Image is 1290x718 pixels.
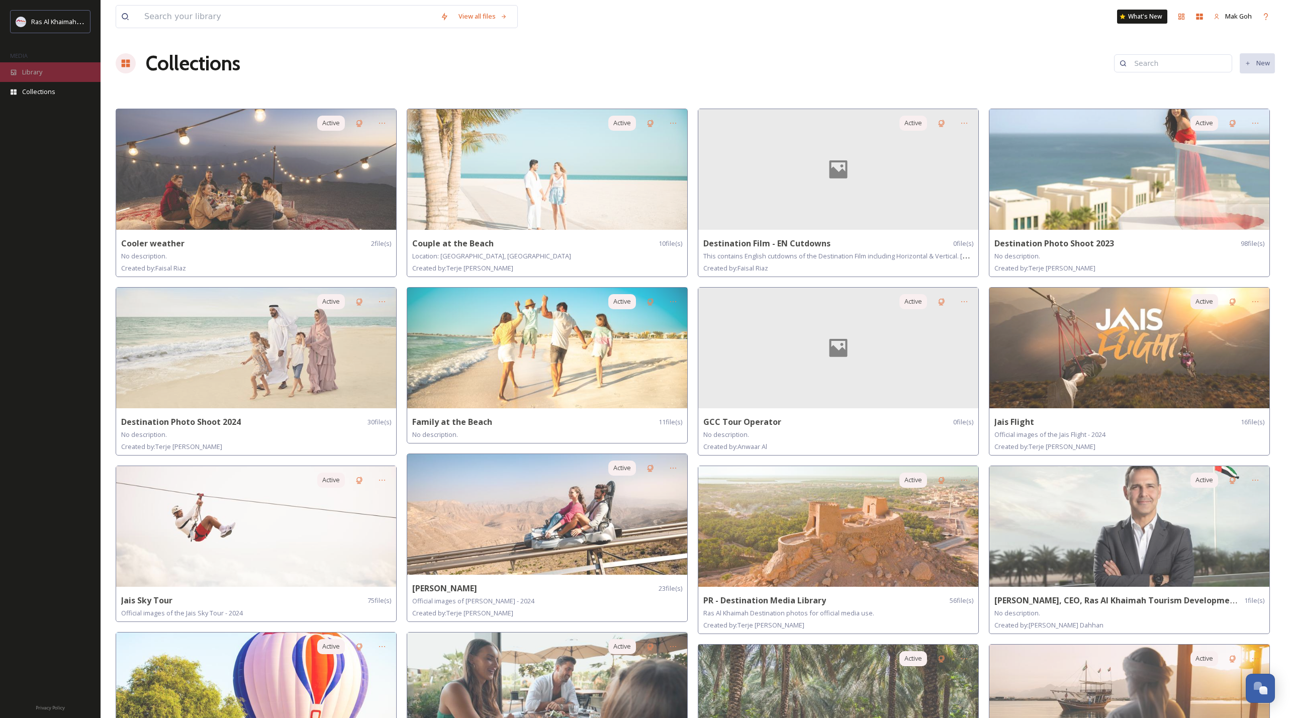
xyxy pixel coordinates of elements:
[116,288,396,408] img: b247c5c7-76c1-4511-a868-7f05f0ad745b.jpg
[989,288,1269,408] img: 00673e52-cc5a-420c-a61f-7b8abfb0f54c.jpg
[659,417,682,427] span: 11 file(s)
[121,238,185,249] strong: Cooler weather
[407,109,687,230] img: 7e8a814c-968e-46a8-ba33-ea04b7243a5d.jpg
[322,297,340,306] span: Active
[121,416,241,427] strong: Destination Photo Shoot 2024
[121,263,186,273] span: Created by: Faisal Riaz
[904,297,922,306] span: Active
[950,596,973,605] span: 56 file(s)
[121,608,243,617] span: Official images of the Jais Sky Tour - 2024
[1246,674,1275,703] button: Open Chat
[994,430,1105,439] span: Official images of the Jais Flight - 2024
[994,238,1114,249] strong: Destination Photo Shoot 2023
[407,288,687,408] img: 40833ac2-9b7e-441e-9c37-82b00e6b34d8.jpg
[1195,654,1213,663] span: Active
[412,251,571,260] span: Location: [GEOGRAPHIC_DATA], [GEOGRAPHIC_DATA]
[412,596,534,605] span: Official images of [PERSON_NAME] - 2024
[904,118,922,128] span: Active
[412,583,477,594] strong: [PERSON_NAME]
[703,442,767,451] span: Created by: Anwaar Al
[994,442,1095,451] span: Created by: Terje [PERSON_NAME]
[904,475,922,485] span: Active
[613,297,631,306] span: Active
[613,118,631,128] span: Active
[953,239,973,248] span: 0 file(s)
[1209,7,1257,26] a: Mak Goh
[703,263,768,273] span: Created by: Faisal Riaz
[1195,475,1213,485] span: Active
[1241,417,1264,427] span: 16 file(s)
[1117,10,1167,24] a: What's New
[953,417,973,427] span: 0 file(s)
[412,263,513,273] span: Created by: Terje [PERSON_NAME]
[613,642,631,651] span: Active
[22,67,42,77] span: Library
[412,608,513,617] span: Created by: Terje [PERSON_NAME]
[367,596,391,605] span: 75 file(s)
[1195,297,1213,306] span: Active
[659,239,682,248] span: 10 file(s)
[613,463,631,473] span: Active
[146,48,240,78] a: Collections
[322,118,340,128] span: Active
[453,7,512,26] a: View all files
[994,263,1095,273] span: Created by: Terje [PERSON_NAME]
[36,701,65,713] a: Privacy Policy
[703,608,874,617] span: Ras Al Khaimah Destination photos for official media use.
[904,654,922,663] span: Active
[703,430,749,439] span: No description.
[412,430,458,439] span: No description.
[322,642,340,651] span: Active
[703,251,1157,260] span: This contains English cutdowns of the Destination Film including Horizontal & Vertical. [PERSON_N...
[121,251,167,260] span: No description.
[703,416,781,427] strong: GCC Tour Operator
[1129,53,1227,73] input: Search
[994,620,1103,630] span: Created by: [PERSON_NAME] Dahhan
[989,109,1269,230] img: f0ae1fde-13b4-46c4-80dc-587e454a40a6.jpg
[1241,239,1264,248] span: 98 file(s)
[407,454,687,575] img: bd81b62b-870d-422c-9bd4-4761a91d25bf.jpg
[116,466,396,587] img: 4306898a-ba34-48de-ae96-fefe15b2cfb0.jpg
[994,251,1040,260] span: No description.
[1240,53,1275,73] button: New
[36,704,65,711] span: Privacy Policy
[1244,596,1264,605] span: 1 file(s)
[659,584,682,593] span: 23 file(s)
[1195,118,1213,128] span: Active
[10,52,28,59] span: MEDIA
[698,466,978,587] img: 21f13973-0c2b-4138-b2f3-8f4bea45de3a.jpg
[994,595,1280,606] strong: [PERSON_NAME], CEO, Ras Al Khaimah Tourism Development Authority
[994,416,1034,427] strong: Jais Flight
[989,466,1269,587] img: c31c8ceb-515d-4687-9f3e-56b1a242d210.jpg
[703,620,804,630] span: Created by: Terje [PERSON_NAME]
[16,17,26,27] img: Logo_RAKTDA_RGB-01.png
[121,430,167,439] span: No description.
[121,442,222,451] span: Created by: Terje [PERSON_NAME]
[367,417,391,427] span: 30 file(s)
[994,608,1040,617] span: No description.
[322,475,340,485] span: Active
[31,17,173,26] span: Ras Al Khaimah Tourism Development Authority
[116,109,396,230] img: 3fee7373-bc30-4870-881d-a1ce1f855b52.jpg
[703,238,831,249] strong: Destination Film - EN Cutdowns
[22,87,55,97] span: Collections
[1225,12,1252,21] span: Mak Goh
[412,238,494,249] strong: Couple at the Beach
[121,595,172,606] strong: Jais Sky Tour
[139,6,435,28] input: Search your library
[412,416,492,427] strong: Family at the Beach
[371,239,391,248] span: 2 file(s)
[703,595,826,606] strong: PR - Destination Media Library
